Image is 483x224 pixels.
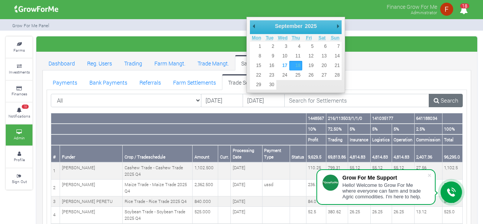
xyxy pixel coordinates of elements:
[12,179,27,184] small: Sign Out
[306,162,326,179] td: 110.25
[414,207,442,224] td: 13.12
[6,81,32,102] a: Finances
[262,180,290,196] td: ussd
[60,162,123,179] td: [PERSON_NAME]
[252,35,261,41] abbr: Monday
[289,51,302,61] button: 11
[348,134,370,145] th: Insurance
[231,180,262,196] td: [DATE]
[414,124,442,134] th: 2.5%
[392,145,414,162] th: 4,814.83
[316,70,329,80] button: 27
[263,51,276,61] button: 9
[306,145,326,162] th: 9,629.5
[262,145,290,162] th: Payment Type
[42,55,81,70] a: Dashboard
[316,42,329,51] button: 6
[326,124,348,134] th: 72.50%
[289,42,302,51] button: 4
[276,70,289,80] button: 24
[193,196,218,207] td: 840.000
[250,20,258,32] button: Previous Month
[414,145,442,162] th: 2,407.36
[6,124,32,146] a: Admin
[334,20,342,32] button: Next Month
[14,157,25,162] small: Profile
[329,61,342,70] button: 21
[289,61,302,70] button: 18
[306,207,326,224] td: 52.5
[392,124,414,134] th: 5%
[12,2,61,17] img: growforme image
[51,207,60,224] td: 4
[326,145,348,162] th: 69,813.86
[442,145,462,162] th: 96,295.0
[250,70,263,80] button: 22
[123,145,193,162] th: Crop / Tradeschedule
[193,180,218,196] td: 2,362.500
[250,51,263,61] button: 8
[456,2,471,19] i: Notifications
[231,162,262,179] td: [DATE]
[266,35,273,41] abbr: Tuesday
[306,134,326,145] th: Profit
[60,207,123,224] td: [PERSON_NAME]
[263,70,276,80] button: 23
[442,124,462,134] th: 100%
[292,35,300,41] abbr: Thursday
[243,94,285,108] input: DD/MM/YYYY
[411,10,437,15] small: Administrator
[278,35,287,41] abbr: Wednesday
[306,113,326,124] th: 1448567
[47,74,83,90] a: Payments
[13,47,25,53] small: Farms
[370,113,414,124] th: 141035177
[442,134,462,145] th: Total
[11,91,27,96] small: Finances
[439,2,454,17] img: growforme image
[51,162,60,179] td: 1
[60,180,123,196] td: [PERSON_NAME]
[392,134,414,145] th: Operation
[167,74,222,90] a: Farm Settlements
[231,196,262,207] td: [DATE]
[81,55,118,70] a: Reg. Users
[329,42,342,51] button: 7
[12,23,49,28] small: Grow For Me Panel
[326,207,348,224] td: 380.62
[342,175,427,181] div: Grow For Me Support
[231,207,262,224] td: [DATE]
[133,74,167,90] a: Referrals
[392,207,414,224] td: 26.25
[193,162,218,179] td: 1,102.500
[414,113,442,124] th: 641188034
[456,7,471,15] a: 18
[342,182,427,199] div: Hello! Welcome to Grow For Me where everyone can farm and trade Agric commodities. I'm here to help.
[429,94,463,108] a: Search
[370,124,392,134] th: 5%
[6,59,32,80] a: Investments
[60,145,123,162] th: Funder
[348,207,370,224] td: 26.25
[370,207,392,224] td: 26.25
[263,61,276,70] button: 16
[387,2,437,11] p: Finance Grow For Me
[276,42,289,51] button: 3
[302,42,315,51] button: 5
[318,35,326,41] abbr: Saturday
[370,162,392,179] td: 55.12
[414,162,442,179] td: 27.56
[201,94,243,108] input: DD/MM/YYYY
[263,80,276,90] button: 30
[123,196,193,207] td: Rice Trade - Rice Trade 2025 Q4
[191,55,235,70] a: Trade Mangt.
[193,207,218,224] td: 525.000
[263,42,276,51] button: 2
[6,168,32,190] a: Sign Out
[306,124,326,134] th: 10%
[306,196,326,207] td: 84.0
[218,145,231,162] th: Curr.
[8,113,30,119] small: Notifications
[118,55,148,70] a: Trading
[442,162,462,179] td: 1,102.5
